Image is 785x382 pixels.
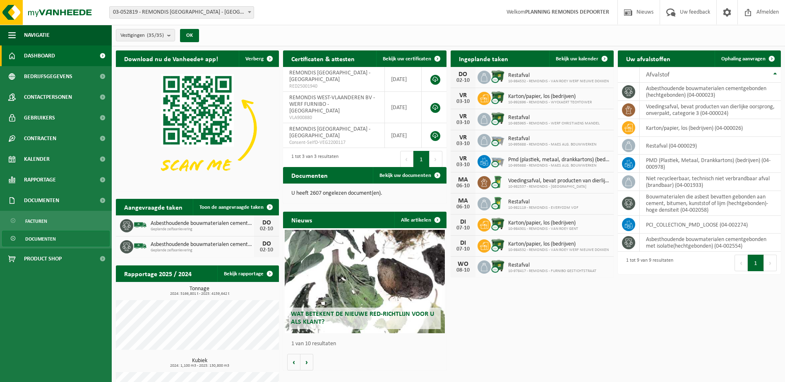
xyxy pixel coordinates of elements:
h2: Aangevraagde taken [116,199,191,215]
h2: Download nu de Vanheede+ app! [116,50,226,67]
span: Wat betekent de nieuwe RED-richtlijn voor u als klant? [291,311,434,325]
strong: PLANNING REMONDIS DEPOORTER [525,9,609,15]
span: Restafval [508,136,596,142]
span: Bekijk uw certificaten [383,56,431,62]
h2: Rapportage 2025 / 2024 [116,265,200,282]
span: 10-995688 - REMONDIS - MAES ALG. BOUWWERKEN [508,163,610,168]
td: bouwmaterialen die asbest bevatten gebonden aan cement, bitumen, kunststof of lijm (hechtgebonden... [640,191,781,216]
span: REMONDIS [GEOGRAPHIC_DATA] - [GEOGRAPHIC_DATA] [289,70,370,83]
a: Bekijk uw kalender [549,50,613,67]
td: [DATE] [385,67,422,92]
div: DO [258,220,275,226]
h2: Ingeplande taken [451,50,516,67]
img: WB-2500-CU [491,133,505,147]
span: Karton/papier, los (bedrijven) [508,93,592,100]
button: 1 [413,151,430,167]
span: VLA900880 [289,115,378,121]
td: karton/papier, los (bedrijven) (04-000026) [640,119,781,137]
button: Vorige [287,354,300,370]
div: 02-10 [455,78,471,84]
div: 06-10 [455,204,471,210]
td: restafval (04-000029) [640,137,781,155]
span: Vestigingen [120,29,164,42]
span: Afvalstof [646,72,670,78]
img: WB-1100-CU [491,112,505,126]
span: 2024: 5166,801 t - 2025: 4159,642 t [120,292,279,296]
p: 1 van 10 resultaten [291,341,442,347]
div: 1 tot 9 van 9 resultaten [622,254,673,272]
span: Pmd (plastiek, metaal, drankkartons) (bedrijven) [508,157,610,163]
div: 03-10 [455,120,471,126]
span: Restafval [508,199,579,205]
div: VR [455,134,471,141]
button: Volgende [300,354,313,370]
a: Alle artikelen [394,212,446,228]
button: 1 [748,255,764,271]
span: Geplande zelfaanlevering [151,227,254,232]
div: DO [258,241,275,247]
button: Verberg [239,50,278,67]
span: 03-052819 - REMONDIS WEST-VLAANDEREN - OOSTENDE [109,6,254,19]
img: WB-0240-CU [491,175,505,189]
span: Karton/papier, los (bedrijven) [508,241,609,248]
img: WB-0240-CU [491,196,505,210]
span: Restafval [508,262,596,269]
td: PMD (Plastiek, Metaal, Drankkartons) (bedrijven) (04-000978) [640,155,781,173]
img: BL-SO-LV [133,239,147,253]
span: Rapportage [24,170,56,190]
span: Bedrijfsgegevens [24,66,72,87]
img: Download de VHEPlus App [116,67,279,189]
td: PCI_COLLECTION_PMD_LOOSE (04-002274) [640,216,781,234]
span: 10-978417 - REMONDIS - FURNIBO GESTICHTSTRAAT [508,269,596,274]
span: Verberg [245,56,264,62]
div: 03-10 [455,162,471,168]
td: asbesthoudende bouwmaterialen cementgebonden (hechtgebonden) (04-000023) [640,83,781,101]
a: Documenten [2,231,110,246]
img: WB-1100-CU [491,238,505,252]
span: Product Shop [24,248,62,269]
div: 07-10 [455,225,471,231]
span: Facturen [25,213,47,229]
span: Geplande zelfaanlevering [151,248,254,253]
td: [DATE] [385,123,422,148]
h2: Nieuws [283,212,320,228]
span: 10-995688 - REMONDIS - MAES ALG. BOUWWERKEN [508,142,596,147]
h2: Documenten [283,167,336,183]
div: 06-10 [455,183,471,189]
span: RED25001940 [289,83,378,90]
span: Contracten [24,128,56,149]
td: asbesthoudende bouwmaterialen cementgebonden met isolatie(hechtgebonden) (04-002554) [640,234,781,252]
a: Bekijk uw documenten [373,167,446,184]
div: DI [455,240,471,246]
span: Consent-SelfD-VEG2200117 [289,139,378,146]
button: Previous [735,255,748,271]
button: Next [430,151,442,167]
div: VR [455,155,471,162]
div: MA [455,198,471,204]
span: REMONDIS WEST-VLAANDEREN BV - WERF FURNIBO - [GEOGRAPHIC_DATA] [289,95,375,114]
div: MA [455,177,471,183]
count: (35/35) [147,33,164,38]
span: Asbesthoudende bouwmaterialen cementgebonden (hechtgebonden) [151,220,254,227]
p: U heeft 2607 ongelezen document(en). [291,191,438,196]
img: BL-SO-LV [133,218,147,232]
img: WB-2500-CU [491,154,505,168]
span: 10-984532 - REMONDIS - VAN ROEY WERF NIEUWE DOKKEN [508,248,609,253]
h2: Uw afvalstoffen [618,50,679,67]
div: 02-10 [258,247,275,253]
a: Wat betekent de nieuwe RED-richtlijn voor u als klant? [285,230,444,333]
span: Navigatie [24,25,50,45]
span: Dashboard [24,45,55,66]
td: voedingsafval, bevat producten van dierlijke oorsprong, onverpakt, categorie 3 (04-000024) [640,101,781,119]
img: WB-1100-CU [491,217,505,231]
button: Next [764,255,777,271]
img: WB-1100-CU [491,69,505,84]
a: Facturen [2,213,110,229]
img: WB-1100-CU [491,91,505,105]
div: 1 tot 3 van 3 resultaten [287,150,338,168]
span: Bekijk uw kalender [556,56,598,62]
span: 2024: 1,100 m3 - 2025: 130,800 m3 [120,364,279,368]
h3: Kubiek [120,358,279,368]
span: 10-984301 - REMONDIS - VAN ROEY GENT [508,227,578,232]
div: 03-10 [455,141,471,147]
